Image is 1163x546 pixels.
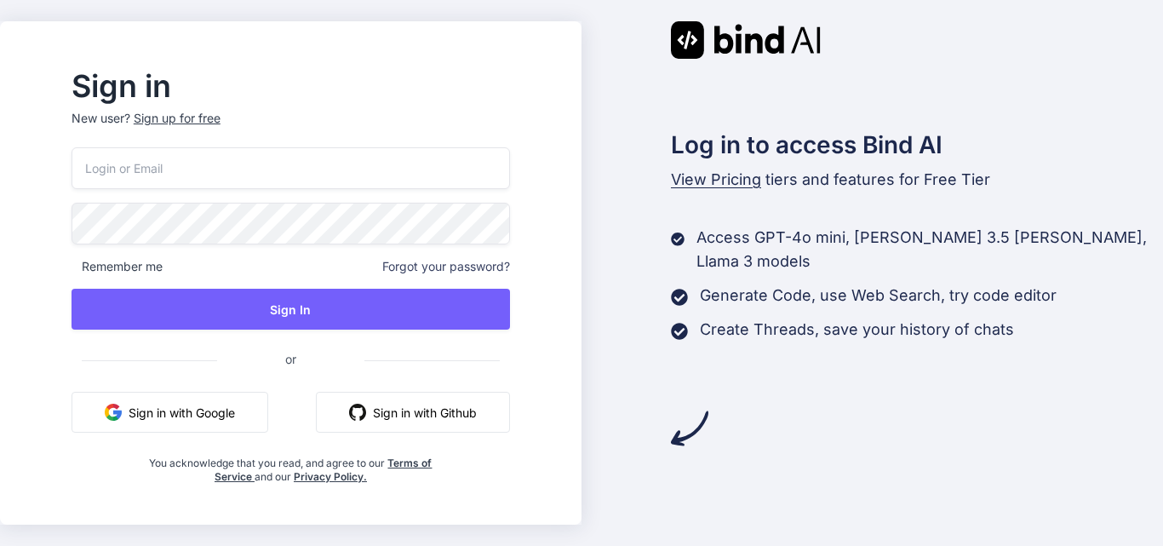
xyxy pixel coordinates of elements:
[72,72,510,100] h2: Sign in
[671,170,761,188] span: View Pricing
[145,446,438,484] div: You acknowledge that you read, and agree to our and our
[72,258,163,275] span: Remember me
[671,127,1163,163] h2: Log in to access Bind AI
[696,226,1163,273] p: Access GPT-4o mini, [PERSON_NAME] 3.5 [PERSON_NAME], Llama 3 models
[72,289,510,330] button: Sign In
[72,392,268,433] button: Sign in with Google
[72,147,510,189] input: Login or Email
[700,318,1014,342] p: Create Threads, save your history of chats
[671,410,708,447] img: arrow
[217,338,364,380] span: or
[671,168,1163,192] p: tiers and features for Free Tier
[700,284,1057,307] p: Generate Code, use Web Search, try code editor
[671,21,821,59] img: Bind AI logo
[316,392,510,433] button: Sign in with Github
[105,404,122,421] img: google
[294,470,367,483] a: Privacy Policy.
[134,110,221,127] div: Sign up for free
[382,258,510,275] span: Forgot your password?
[349,404,366,421] img: github
[215,457,433,483] a: Terms of Service
[72,110,510,147] p: New user?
